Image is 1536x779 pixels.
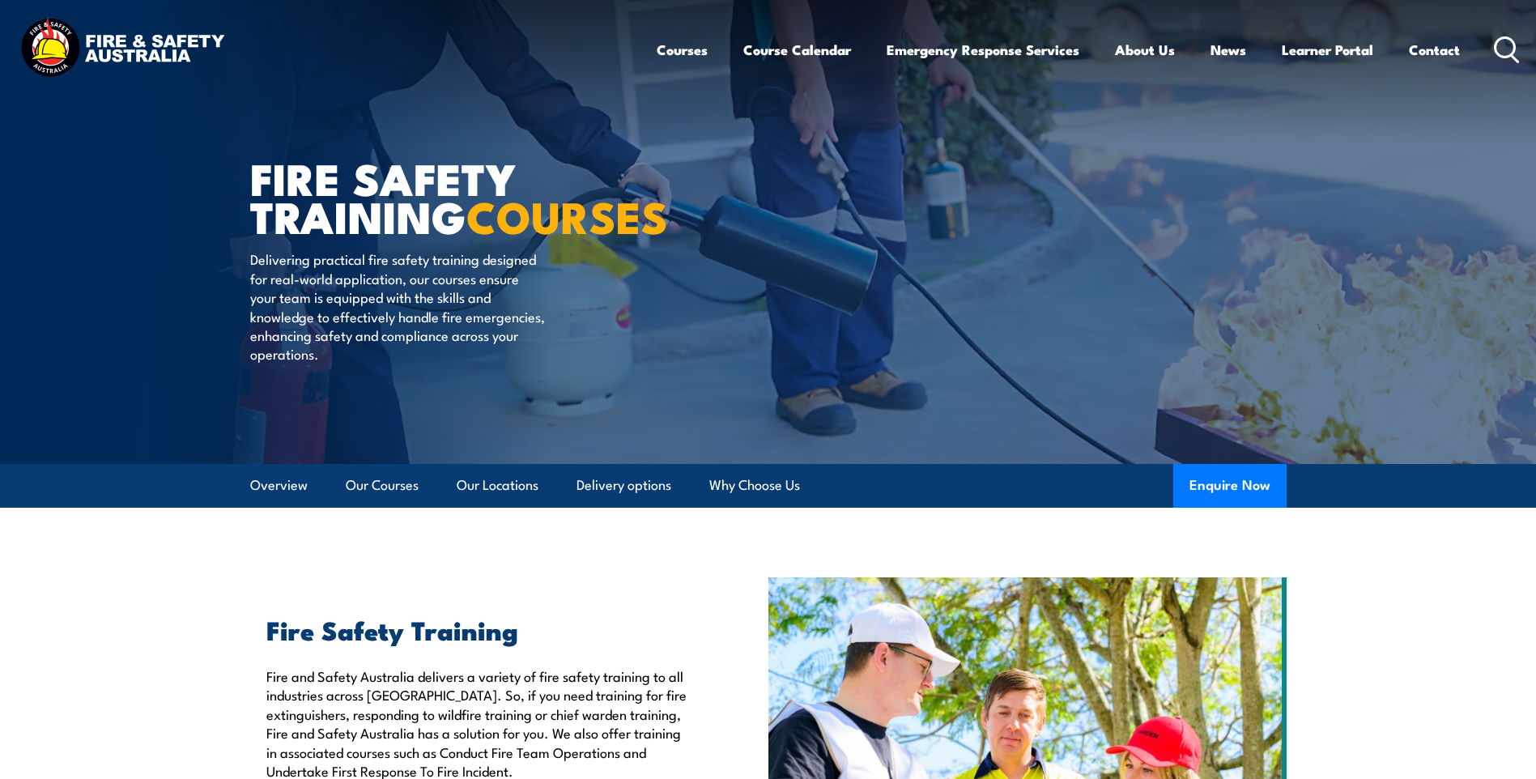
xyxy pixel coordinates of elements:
[250,159,650,234] h1: FIRE SAFETY TRAINING
[657,28,708,71] a: Courses
[1173,464,1287,508] button: Enquire Now
[887,28,1079,71] a: Emergency Response Services
[250,249,546,363] p: Delivering practical fire safety training designed for real-world application, our courses ensure...
[743,28,851,71] a: Course Calendar
[266,618,694,641] h2: Fire Safety Training
[1115,28,1175,71] a: About Us
[577,464,671,507] a: Delivery options
[1211,28,1246,71] a: News
[457,464,538,507] a: Our Locations
[466,181,668,249] strong: COURSES
[250,464,308,507] a: Overview
[709,464,800,507] a: Why Choose Us
[1409,28,1460,71] a: Contact
[1282,28,1373,71] a: Learner Portal
[346,464,419,507] a: Our Courses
